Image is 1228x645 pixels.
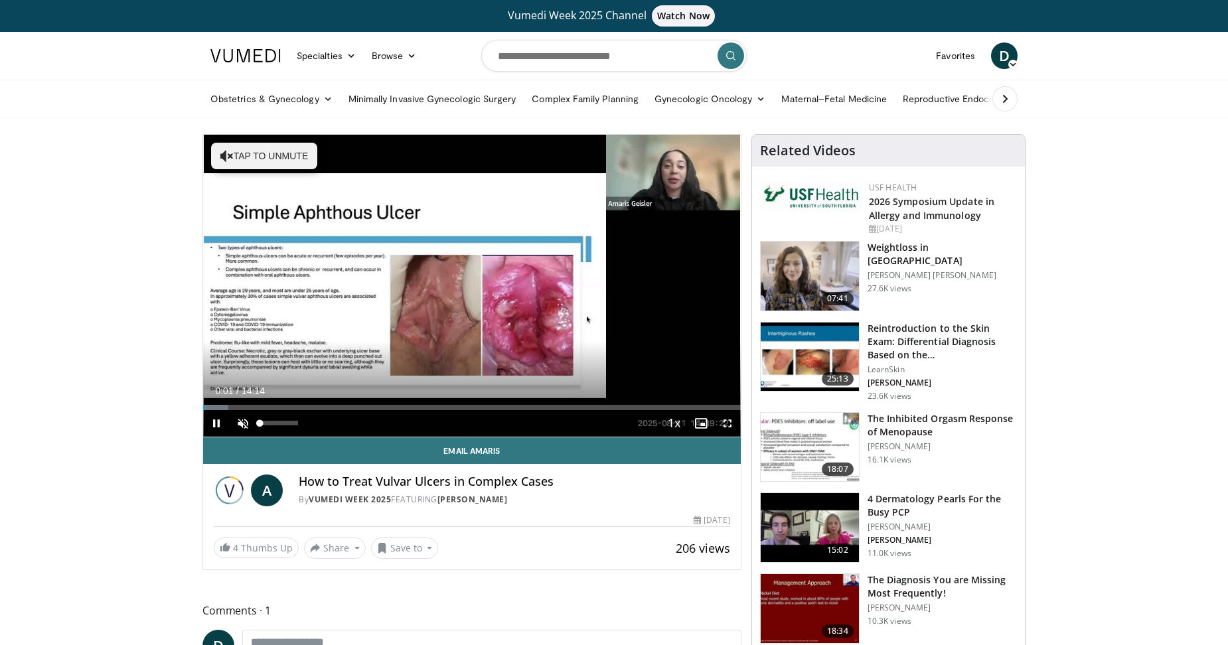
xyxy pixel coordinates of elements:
a: 25:13 Reintroduction to the Skin Exam: Differential Diagnosis Based on the… LearnSkin [PERSON_NAM... [760,322,1017,401]
a: 18:07 The Inhibited Orgasm Response of Menopause [PERSON_NAME] 16.1K views [760,412,1017,482]
img: 283c0f17-5e2d-42ba-a87c-168d447cdba4.150x105_q85_crop-smart_upscale.jpg [761,413,859,482]
p: 23.6K views [868,391,911,401]
input: Search topics, interventions [481,40,747,72]
button: Pause [203,410,230,437]
a: D [991,42,1018,69]
div: [DATE] [694,514,729,526]
span: Comments 1 [202,602,741,619]
a: 18:34 The Diagnosis You are Missing Most Frequently! [PERSON_NAME] 10.3K views [760,573,1017,644]
a: [PERSON_NAME] [437,494,508,505]
button: Share [304,537,366,559]
div: [DATE] [869,223,1014,235]
span: 0:01 [215,386,233,396]
span: 07:41 [822,292,854,305]
h3: The Diagnosis You are Missing Most Frequently! [868,573,1017,600]
a: Reproductive Endocrinology & [MEDICAL_DATA] [895,86,1117,112]
span: Watch Now [652,5,715,27]
a: Vumedi Week 2025 [309,494,391,505]
a: 15:02 4 Dermatology Pearls For the Busy PCP [PERSON_NAME] [PERSON_NAME] 11.0K views [760,492,1017,563]
h3: 4 Dermatology Pearls For the Busy PCP [868,492,1017,519]
p: [PERSON_NAME] [868,378,1017,388]
a: Favorites [928,42,983,69]
img: VuMedi Logo [210,49,281,62]
a: Browse [364,42,425,69]
div: Volume Level [260,421,297,425]
p: [PERSON_NAME] [868,603,1017,613]
img: 022c50fb-a848-4cac-a9d8-ea0906b33a1b.150x105_q85_crop-smart_upscale.jpg [761,322,859,392]
div: Progress Bar [203,405,741,410]
a: 2026 Symposium Update in Allergy and Immunology [869,195,994,222]
p: [PERSON_NAME] [PERSON_NAME] [868,270,1017,281]
button: Save to [371,537,439,559]
img: 04c704bc-886d-4395-b463-610399d2ca6d.150x105_q85_crop-smart_upscale.jpg [761,493,859,562]
a: Vumedi Week 2025 ChannelWatch Now [212,5,1016,27]
button: Enable picture-in-picture mode [688,410,714,437]
span: 15:02 [822,543,854,557]
h4: How to Treat Vulvar Ulcers in Complex Cases [299,474,730,489]
span: 18:34 [822,624,854,638]
h3: Weightloss in [GEOGRAPHIC_DATA] [868,241,1017,267]
h3: The Inhibited Orgasm Response of Menopause [868,412,1017,439]
a: Maternal–Fetal Medicine [773,86,895,112]
a: Gynecologic Oncology [647,86,773,112]
a: Email Amaris [203,437,741,464]
img: Vumedi Week 2025 [214,474,246,506]
a: Specialties [289,42,364,69]
a: A [251,474,283,506]
button: Fullscreen [714,410,741,437]
p: [PERSON_NAME] [868,535,1017,545]
p: LearnSkin [868,364,1017,375]
h3: Reintroduction to the Skin Exam: Differential Diagnosis Based on the… [868,322,1017,362]
p: 10.3K views [868,616,911,626]
p: 16.1K views [868,455,911,465]
p: 11.0K views [868,548,911,559]
a: USF Health [869,182,917,193]
img: 52a0b0fc-6587-4d56-b82d-d28da2c4b41b.150x105_q85_crop-smart_upscale.jpg [761,574,859,643]
button: Tap to unmute [211,143,317,169]
p: 27.6K views [868,283,911,294]
span: 4 [233,541,238,554]
span: 206 views [676,540,730,556]
h4: Related Videos [760,143,856,159]
p: [PERSON_NAME] [868,522,1017,532]
span: 18:07 [822,463,854,476]
video-js: Video Player [203,135,741,437]
a: 07:41 Weightloss in [GEOGRAPHIC_DATA] [PERSON_NAME] [PERSON_NAME] 27.6K views [760,241,1017,311]
span: 25:13 [822,372,854,386]
span: / [236,386,239,396]
button: Unmute [230,410,256,437]
span: 14:14 [242,386,265,396]
img: 6ba8804a-8538-4002-95e7-a8f8012d4a11.png.150x105_q85_autocrop_double_scale_upscale_version-0.2.jpg [763,182,862,211]
a: 4 Thumbs Up [214,537,299,558]
a: Complex Family Planning [524,86,647,112]
a: Obstetrics & Gynecology [202,86,341,112]
p: [PERSON_NAME] [868,441,1017,452]
button: Playback Rate [661,410,688,437]
div: By FEATURING [299,494,730,506]
img: 9983fed1-7565-45be-8934-aef1103ce6e2.150x105_q85_crop-smart_upscale.jpg [761,242,859,311]
a: Minimally Invasive Gynecologic Surgery [341,86,524,112]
